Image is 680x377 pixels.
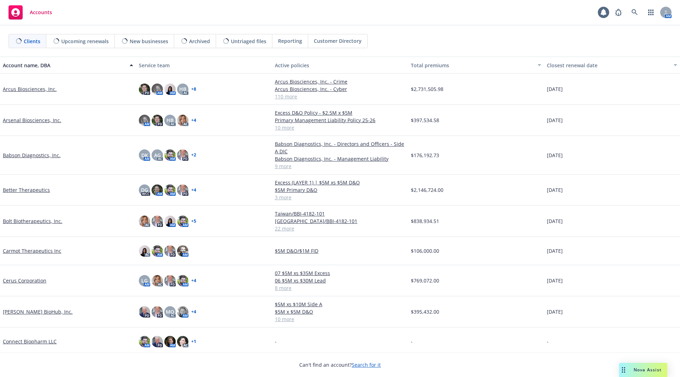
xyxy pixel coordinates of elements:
[644,5,658,19] a: Switch app
[275,62,405,69] div: Active policies
[275,277,405,284] a: 06 $5M xs $30M Lead
[177,245,188,257] img: photo
[139,216,150,227] img: photo
[275,217,405,225] a: [GEOGRAPHIC_DATA]/BBI-4182-101
[634,367,662,373] span: Nova Assist
[547,247,563,255] span: [DATE]
[179,85,186,93] span: HB
[547,277,563,284] span: [DATE]
[3,338,57,345] a: Connect Biopharm LLC
[275,225,405,232] a: 22 more
[139,62,269,69] div: Service team
[177,184,188,196] img: photo
[30,10,52,15] span: Accounts
[3,308,73,315] a: [PERSON_NAME] BioHub, Inc.
[6,2,55,22] a: Accounts
[275,308,405,315] a: $5M x $5M D&O
[411,308,439,315] span: $395,432.00
[411,62,533,69] div: Total premiums
[136,57,272,74] button: Service team
[275,301,405,308] a: $5M xs $10M Side A
[191,219,196,223] a: + 5
[547,338,549,345] span: -
[152,245,163,257] img: photo
[191,118,196,122] a: + 4
[314,37,362,45] span: Customer Directory
[278,37,302,45] span: Reporting
[272,57,408,74] button: Active policies
[275,93,405,100] a: 110 more
[547,62,669,69] div: Closest renewal date
[619,363,667,377] button: Nova Assist
[139,306,150,318] img: photo
[275,155,405,162] a: Babson Diagnostics, Inc. - Management Liability
[231,38,266,45] span: Untriaged files
[141,277,148,284] span: LG
[411,247,439,255] span: $106,000.00
[166,308,174,315] span: MQ
[547,186,563,194] span: [DATE]
[177,149,188,161] img: photo
[408,57,544,74] button: Total premiums
[164,184,176,196] img: photo
[191,153,196,157] a: + 2
[411,85,443,93] span: $2,731,505.98
[164,275,176,286] img: photo
[3,217,62,225] a: Bolt Biotherapeutics, Inc.
[411,217,439,225] span: $838,934.51
[299,361,381,369] span: Can't find an account?
[177,336,188,347] img: photo
[275,124,405,131] a: 10 more
[547,217,563,225] span: [DATE]
[275,116,405,124] a: Primary Management Liability Policy 25-26
[191,279,196,283] a: + 4
[275,247,405,255] a: $5M D&O/$1M FID
[164,84,176,95] img: photo
[3,116,61,124] a: Arsenal Biosciences, Inc.
[3,62,125,69] div: Account name, DBA
[619,363,628,377] div: Drag to move
[141,152,148,159] span: DK
[141,186,148,194] span: DG
[152,306,163,318] img: photo
[411,116,439,124] span: $397,534.58
[189,38,210,45] span: Archived
[275,284,405,292] a: 8 more
[275,78,405,85] a: Arcus Biosciences, Inc. - Crime
[191,339,196,344] a: + 1
[547,308,563,315] span: [DATE]
[547,116,563,124] span: [DATE]
[177,115,188,126] img: photo
[139,115,150,126] img: photo
[191,188,196,192] a: + 4
[275,338,277,345] span: -
[164,245,176,257] img: photo
[152,184,163,196] img: photo
[547,85,563,93] span: [DATE]
[275,186,405,194] a: $5M Primary D&O
[411,277,439,284] span: $769,072.00
[275,269,405,277] a: 07 $5M xs $35M Excess
[3,247,61,255] a: Carmot Therapeutics Inc
[411,152,439,159] span: $176,192.73
[166,116,174,124] span: HB
[177,306,188,318] img: photo
[411,338,413,345] span: -
[3,186,50,194] a: Better Therapeutics
[275,179,405,186] a: Excess (LAYER 1) | $5M xs $5M D&O
[544,57,680,74] button: Closest renewal date
[275,162,405,170] a: 9 more
[191,87,196,91] a: + 8
[628,5,642,19] a: Search
[275,210,405,217] a: Taiwan/BBI-4182-101
[61,38,109,45] span: Upcoming renewals
[152,115,163,126] img: photo
[139,245,150,257] img: photo
[177,216,188,227] img: photo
